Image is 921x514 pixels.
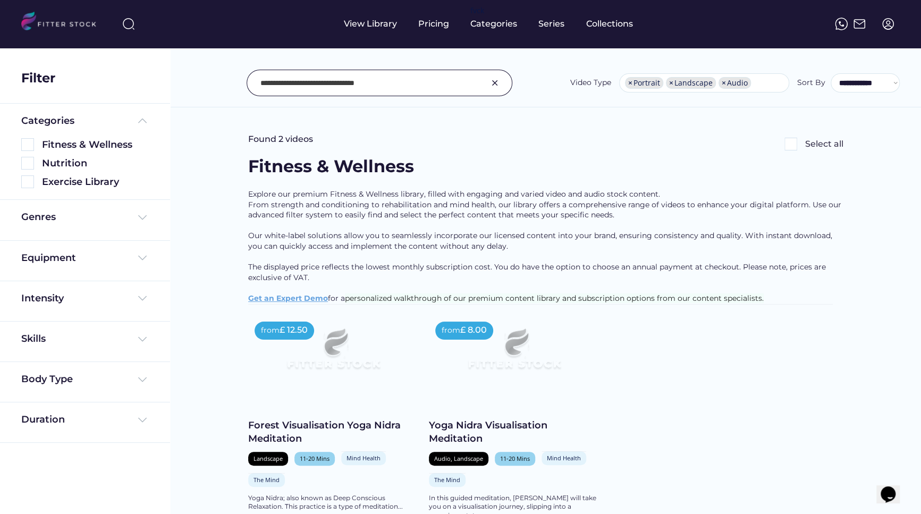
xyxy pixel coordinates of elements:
[882,18,894,30] img: profile-circle.svg
[21,157,34,170] img: Rectangle%205126.svg
[442,325,460,336] div: from
[248,419,418,445] div: Forest Visualisation Yoga Nidra Meditation
[21,332,48,346] div: Skills
[42,157,149,170] div: Nutrition
[248,155,414,179] div: Fitness & Wellness
[280,324,308,336] div: £ 12.50
[248,293,328,303] a: Get an Expert Demo
[876,471,910,503] iframe: chat widget
[434,476,460,484] div: The Mind
[248,494,418,512] div: Yoga Nidra; also known as Deep Conscious Relaxation. This practice is a type of meditation...
[586,18,633,30] div: Collections
[418,18,449,30] div: Pricing
[21,175,34,188] img: Rectangle%205126.svg
[261,325,280,336] div: from
[722,79,726,87] span: ×
[547,454,581,462] div: Mind Health
[460,324,487,336] div: £ 8.00
[538,18,565,30] div: Series
[434,454,483,462] div: Audio, Landscape
[21,373,73,386] div: Body Type
[21,251,76,265] div: Equipment
[429,419,599,445] div: Yoga Nidra Visualisation Meditation
[136,333,149,346] img: Frame%20%284%29.svg
[345,293,764,303] span: personalized walkthrough of our premium content library and subscription options from our content...
[21,413,65,426] div: Duration
[347,454,381,462] div: Mind Health
[21,138,34,151] img: Rectangle%205126.svg
[254,476,280,484] div: The Mind
[500,454,530,462] div: 11-20 Mins
[21,114,74,128] div: Categories
[136,373,149,386] img: Frame%20%284%29.svg
[470,5,484,16] div: fvck
[625,77,663,89] li: Portrait
[248,262,828,282] span: The displayed price reflects the lowest monthly subscription cost. You do have the option to choo...
[21,69,55,87] div: Filter
[669,79,673,87] span: ×
[470,18,517,30] div: Categories
[248,133,313,145] div: Found 2 videos
[488,77,501,89] img: Group%201000002326.svg
[797,78,825,88] div: Sort By
[42,138,149,151] div: Fitness & Wellness
[21,12,105,33] img: LOGO.svg
[628,79,632,87] span: ×
[42,175,149,189] div: Exercise Library
[136,251,149,264] img: Frame%20%284%29.svg
[719,77,751,89] li: Audio
[344,18,397,30] div: View Library
[784,138,797,150] img: Rectangle%205126.svg
[853,18,866,30] img: Frame%2051.svg
[21,292,64,305] div: Intensity
[248,189,843,304] div: Explore our premium Fitness & Wellness library, filled with engaging and varied video and audio s...
[136,211,149,224] img: Frame%20%284%29.svg
[254,454,283,462] div: Landscape
[122,18,135,30] img: search-normal%203.svg
[21,210,56,224] div: Genres
[136,292,149,305] img: Frame%20%284%29.svg
[446,315,582,392] img: Frame%2079%20%281%29.svg
[136,414,149,426] img: Frame%20%284%29.svg
[805,138,843,150] div: Select all
[835,18,848,30] img: meteor-icons_whatsapp%20%281%29.svg
[265,315,401,392] img: Frame%2079%20%281%29.svg
[136,114,149,127] img: Frame%20%285%29.svg
[666,77,716,89] li: Landscape
[300,454,329,462] div: 11-20 Mins
[570,78,611,88] div: Video Type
